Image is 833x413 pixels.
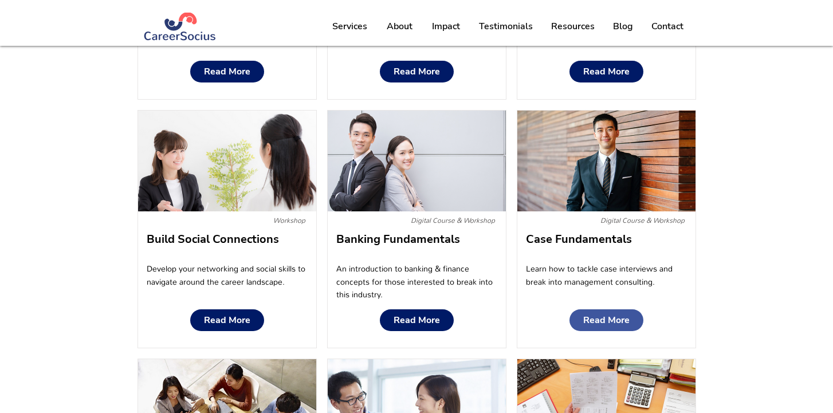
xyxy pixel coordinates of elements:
[381,12,418,41] p: About
[411,216,495,225] span: Digital Course & Workshop
[143,13,217,41] img: Logo Blue (#283972) png.png
[323,12,693,41] nav: Site
[545,12,600,41] p: Resources
[380,61,454,82] a: Read More
[473,12,539,41] p: Testimonials
[190,61,264,82] a: Read More
[273,216,305,225] span: Workshop
[204,66,250,77] span: Read More
[336,231,460,247] span: Banking Fundamentals
[394,315,440,326] span: Read More
[569,309,643,331] a: Read More
[569,61,643,82] a: Read More
[147,231,279,247] span: Build Social Connections
[327,12,373,41] p: Services
[190,309,264,331] a: Read More
[204,315,250,326] span: Read More
[541,12,603,41] a: Resources
[600,216,685,225] span: Digital Course & Workshop
[376,12,422,41] a: About
[380,309,454,331] a: Read More
[603,12,642,41] a: Blog
[526,263,673,286] span: Learn how to tackle case interviews and break into management consulting.
[426,12,466,41] p: Impact
[336,263,493,300] span: An introduction to banking & finance concepts for those interested to break into this industry.
[646,12,689,41] p: Contact
[422,12,470,41] a: Impact
[583,66,630,77] span: Read More
[470,12,541,41] a: Testimonials
[147,263,305,286] span: Develop your networking and social skills to navigate around the career landscape.
[642,12,693,41] a: Contact
[323,12,376,41] a: Services
[526,231,632,247] span: Case Fundamentals
[583,315,630,326] span: Read More
[394,66,440,77] span: Read More
[607,12,639,41] p: Blog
